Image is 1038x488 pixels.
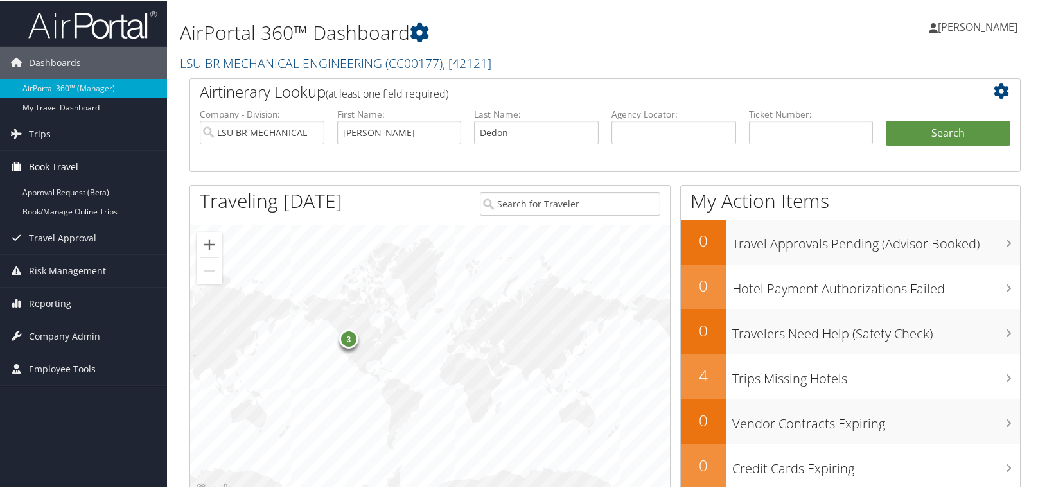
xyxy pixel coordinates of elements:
span: Dashboards [29,46,81,78]
span: Company Admin [29,319,100,351]
h2: 0 [681,408,726,430]
input: Search for Traveler [480,191,660,214]
h3: Hotel Payment Authorizations Failed [732,272,1020,297]
span: Book Travel [29,150,78,182]
button: Zoom out [197,257,222,283]
a: 0Credit Cards Expiring [681,443,1020,488]
label: First Name: [337,107,462,119]
img: airportal-logo.png [28,8,157,39]
button: Zoom in [197,231,222,256]
h2: 4 [681,363,726,385]
span: , [ 42121 ] [443,53,491,71]
span: (at least one field required) [326,85,448,100]
label: Last Name: [474,107,599,119]
button: Search [886,119,1010,145]
a: LSU BR MECHANICAL ENGINEERING [180,53,491,71]
h3: Credit Cards Expiring [732,452,1020,476]
h3: Trips Missing Hotels [732,362,1020,387]
h2: 0 [681,229,726,250]
span: ( CC00177 ) [385,53,443,71]
a: 0Vendor Contracts Expiring [681,398,1020,443]
span: Risk Management [29,254,106,286]
a: 4Trips Missing Hotels [681,353,1020,398]
span: Travel Approval [29,221,96,253]
h3: Travelers Need Help (Safety Check) [732,317,1020,342]
h2: Airtinerary Lookup [200,80,941,101]
label: Agency Locator: [611,107,736,119]
span: Reporting [29,286,71,318]
h1: Traveling [DATE] [200,186,342,213]
h3: Travel Approvals Pending (Advisor Booked) [732,227,1020,252]
span: [PERSON_NAME] [938,19,1017,33]
h2: 0 [681,318,726,340]
span: Trips [29,117,51,149]
label: Company - Division: [200,107,324,119]
a: [PERSON_NAME] [929,6,1030,45]
span: Employee Tools [29,352,96,384]
a: 0Hotel Payment Authorizations Failed [681,263,1020,308]
h3: Vendor Contracts Expiring [732,407,1020,431]
h2: 0 [681,274,726,295]
label: Ticket Number: [749,107,874,119]
h2: 0 [681,453,726,475]
div: 3 [339,328,358,347]
a: 0Travel Approvals Pending (Advisor Booked) [681,218,1020,263]
h1: AirPortal 360™ Dashboard [180,18,747,45]
a: 0Travelers Need Help (Safety Check) [681,308,1020,353]
h1: My Action Items [681,186,1020,213]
